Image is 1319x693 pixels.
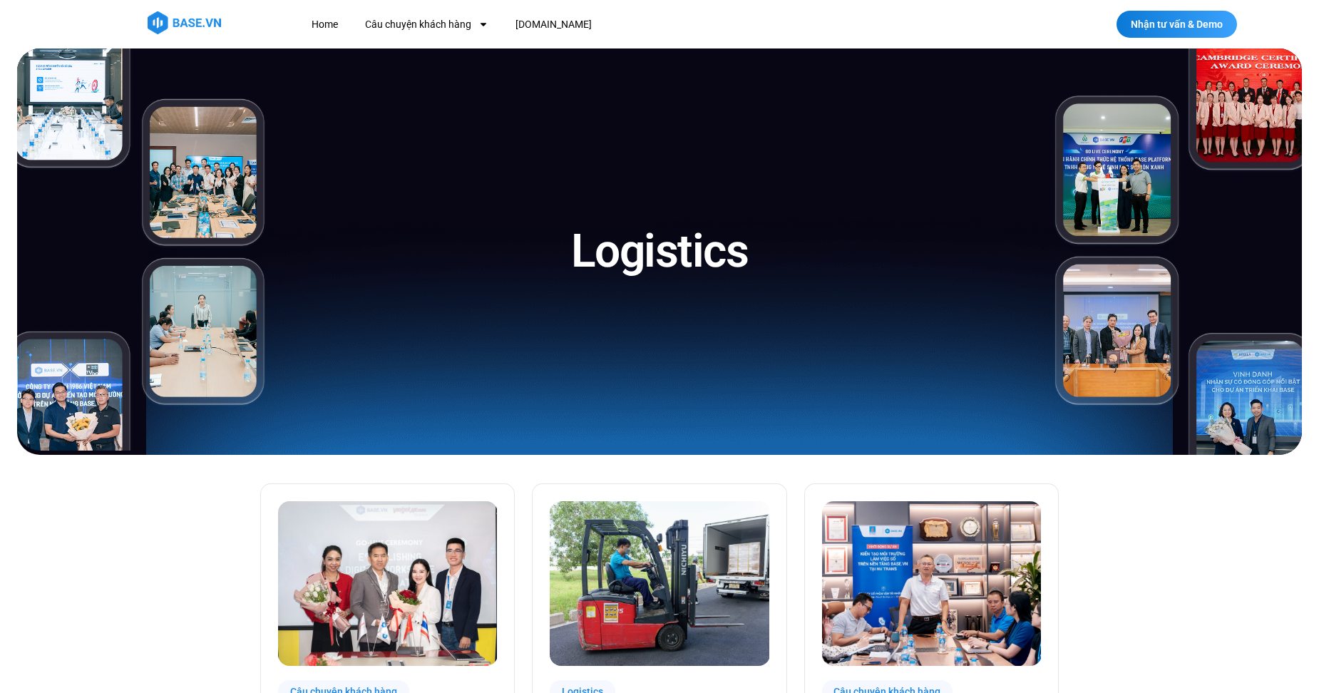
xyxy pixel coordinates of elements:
span: Nhận tư vấn & Demo [1131,19,1223,29]
a: [DOMAIN_NAME] [505,11,602,38]
nav: Menu [301,11,853,38]
a: Câu chuyện khách hàng [354,11,499,38]
h1: Logistics [571,222,749,281]
a: Nhận tư vấn & Demo [1117,11,1237,38]
a: Home [301,11,349,38]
